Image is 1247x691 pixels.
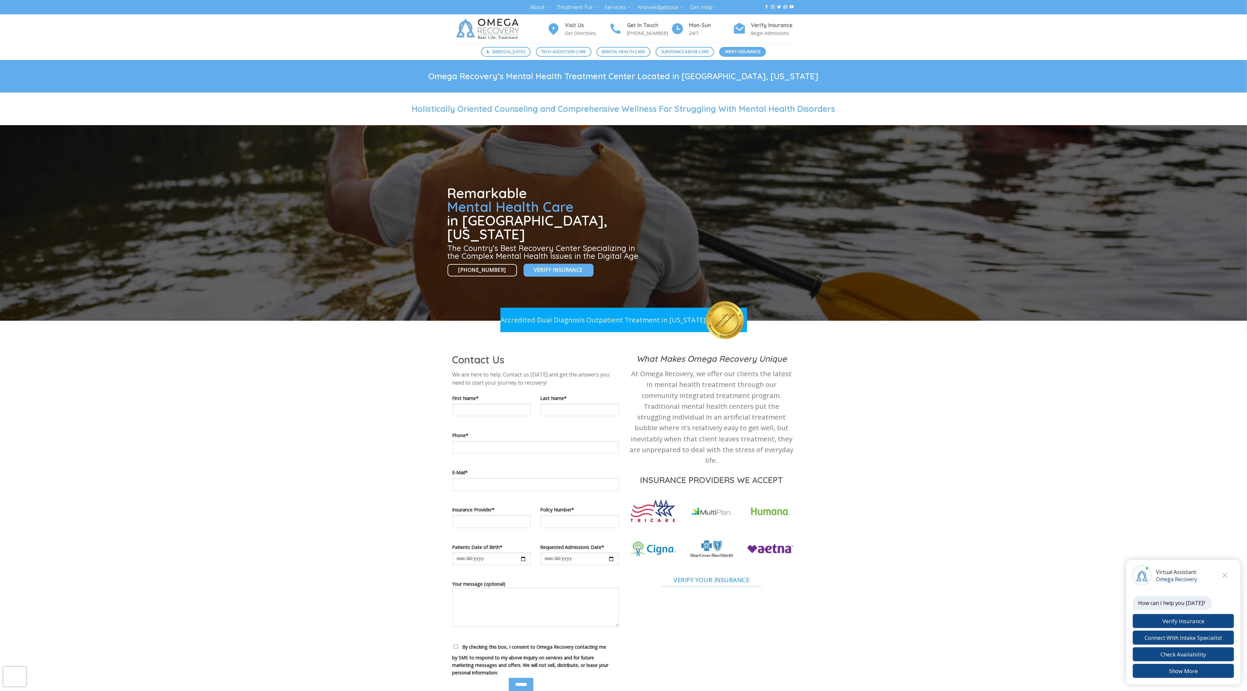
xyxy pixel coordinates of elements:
[448,198,574,215] span: Mental Health Care
[604,1,630,13] a: Services
[530,1,549,13] a: About
[452,543,531,551] label: Patients Date of Birth*
[777,5,781,9] a: Follow on Twitter
[534,266,583,274] span: Verify Insurance
[452,580,619,631] label: Your message (optional)
[725,49,761,55] span: Verify Insurance
[412,104,835,114] span: Holistically Oriented Counseling and Comprehensive Wellness For Struggling With Mental Health Dis...
[541,49,586,55] span: Tech Addiction Care
[751,29,795,37] p: Begin Admissions
[765,5,768,9] a: Follow on Facebook
[565,29,609,37] p: Get Directions
[452,353,505,366] span: Contact Us
[493,49,525,55] span: [MEDICAL_DATA]
[689,21,733,30] h4: Mon-Sun
[629,368,795,466] p: At Omega Recovery, we offer our clients the latest in mental health treatment through our communi...
[536,47,592,57] a: Tech Addiction Care
[690,1,717,13] a: Get Help
[636,353,787,364] strong: What Makes Omega Recovery Unique
[565,21,609,30] h4: Visit Us
[454,644,458,649] input: By checking this box, I consent to Omega Recovery contacting me by SMS to respond to my above inq...
[689,29,733,37] p: 24/7
[602,49,645,55] span: Mental Health Care
[674,575,750,584] span: Verify Your Insurance
[719,47,766,57] a: Verify Insurance
[500,315,706,325] p: Accredited Dual Diagnosis Outpatient Treatment in [US_STATE]
[638,1,683,13] a: Knowledgebase
[547,21,609,37] a: Visit Us Get Directions
[733,21,795,37] a: Verify Insurance Begin Admissions
[627,21,671,30] h4: Get In Touch
[609,21,671,37] a: Get In Touch [PHONE_NUMBER]
[452,432,619,439] label: Phone*
[448,244,641,260] h3: The Country’s Best Recovery Center Specializing in the Complex Mental Health Issues in the Digita...
[597,47,650,57] a: Mental Health Care
[481,47,531,57] a: [MEDICAL_DATA]
[452,469,619,476] label: E-Mail*
[656,47,714,57] a: Substance Abuse Care
[452,371,619,387] p: We are here to help. Contact us [DATE] and get the answers you need to start your journey to reco...
[524,264,594,276] a: Verify Insurance
[751,21,795,30] h4: Verify Insurance
[452,506,531,513] label: Insurance Provider*
[629,572,795,587] a: Verify Your Insurance
[452,644,609,676] span: By checking this box, I consent to Omega Recovery contacting me by SMS to respond to my above inq...
[627,29,671,37] p: [PHONE_NUMBER]
[452,394,531,402] label: First Name*
[783,5,787,9] a: Send us an email
[556,1,597,13] a: Treatment For
[540,506,619,513] label: Policy Number*
[771,5,775,9] a: Follow on Instagram
[459,266,506,274] span: [PHONE_NUMBER]
[452,14,526,44] img: Omega Recovery
[640,475,783,485] span: Insurance Providers we Accept
[452,588,619,627] textarea: Your message (optional)
[540,543,619,551] label: Requested Admissions Date*
[448,264,517,277] a: [PHONE_NUMBER]
[540,394,619,402] label: Last Name*
[448,186,641,241] h1: Remarkable in [GEOGRAPHIC_DATA], [US_STATE]
[661,49,709,55] span: Substance Abuse Care
[790,5,794,9] a: Follow on YouTube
